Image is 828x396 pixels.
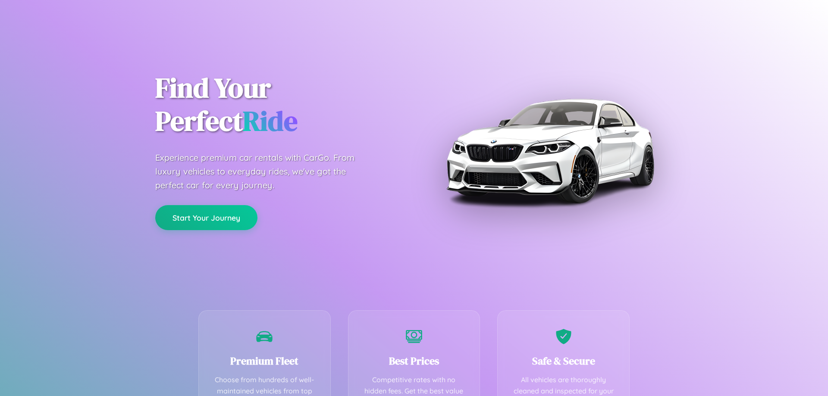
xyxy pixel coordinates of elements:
[155,205,257,230] button: Start Your Journey
[212,354,317,368] h3: Premium Fleet
[361,354,467,368] h3: Best Prices
[511,354,616,368] h3: Safe & Secure
[442,43,658,259] img: Premium BMW car rental vehicle
[155,151,371,192] p: Experience premium car rentals with CarGo. From luxury vehicles to everyday rides, we've got the ...
[243,102,298,140] span: Ride
[155,72,401,138] h1: Find Your Perfect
